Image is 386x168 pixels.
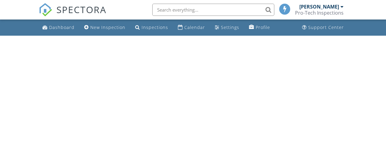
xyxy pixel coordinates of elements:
[175,22,207,33] a: Calendar
[299,4,339,10] div: [PERSON_NAME]
[39,8,106,21] a: SPECTORA
[152,4,274,16] input: Search everything...
[300,22,346,33] a: Support Center
[39,3,52,16] img: The Best Home Inspection Software - Spectora
[133,22,171,33] a: Inspections
[308,24,344,30] div: Support Center
[212,22,242,33] a: Settings
[256,24,270,30] div: Profile
[49,24,74,30] div: Dashboard
[221,24,239,30] div: Settings
[247,22,272,33] a: Profile
[90,24,125,30] div: New Inspection
[184,24,205,30] div: Calendar
[82,22,128,33] a: New Inspection
[295,10,344,16] div: Pro-Tech Inspections
[40,22,77,33] a: Dashboard
[56,3,106,16] span: SPECTORA
[142,24,168,30] div: Inspections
